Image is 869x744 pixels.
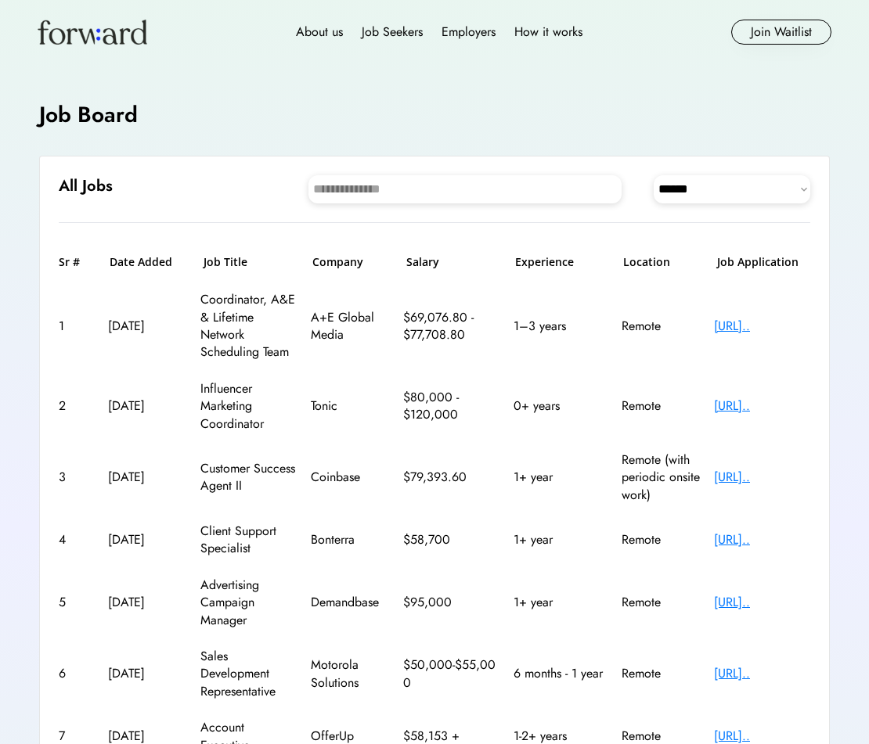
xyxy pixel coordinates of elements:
[514,397,608,415] div: 0+ years
[362,23,423,41] div: Job Seekers
[515,254,608,270] h6: Experience
[59,254,94,270] h6: Sr #
[622,531,700,548] div: Remote
[622,451,700,504] div: Remote (with periodic onsite work)
[622,397,700,415] div: Remote
[714,397,810,415] div: [URL]..
[108,318,186,335] div: [DATE]
[59,594,94,611] div: 5
[311,397,389,415] div: Tonic
[403,309,499,344] div: $69,076.80 - $77,708.80
[311,309,389,344] div: A+E Global Media
[108,469,186,486] div: [DATE]
[312,254,391,270] h6: Company
[403,469,499,486] div: $79,393.60
[622,318,700,335] div: Remote
[622,665,700,682] div: Remote
[623,254,701,270] h6: Location
[403,531,499,548] div: $58,700
[514,531,608,548] div: 1+ year
[514,469,608,486] div: 1+ year
[442,23,496,41] div: Employers
[514,23,582,41] div: How it works
[311,531,389,548] div: Bonterra
[406,254,499,270] h6: Salary
[59,469,94,486] div: 3
[714,594,810,611] div: [URL]..
[38,20,147,45] img: Forward logo
[200,380,297,433] div: Influencer Marketing Coordinator
[311,656,389,692] div: Motorola Solutions
[403,389,499,424] div: $80,000 - $120,000
[200,460,297,495] div: Customer Success Agent II
[403,656,499,692] div: $50,000-$55,000
[108,665,186,682] div: [DATE]
[59,397,94,415] div: 2
[204,254,247,270] h6: Job Title
[622,594,700,611] div: Remote
[717,254,810,270] h6: Job Application
[514,318,608,335] div: 1–3 years
[200,523,297,558] div: Client Support Specialist
[200,291,297,361] div: Coordinator, A&E & Lifetime Network Scheduling Team
[296,23,343,41] div: About us
[403,594,499,611] div: $95,000
[108,594,186,611] div: [DATE]
[714,531,810,548] div: [URL]..
[108,531,186,548] div: [DATE]
[200,577,297,629] div: Advertising Campaign Manager
[110,254,188,270] h6: Date Added
[714,665,810,682] div: [URL]..
[108,397,186,415] div: [DATE]
[514,594,608,611] div: 1+ year
[311,594,389,611] div: Demandbase
[59,531,94,548] div: 4
[59,665,94,682] div: 6
[514,665,608,682] div: 6 months - 1 year
[39,99,138,130] h4: Job Board
[200,648,297,700] div: Sales Development Representative
[59,175,113,197] h6: All Jobs
[714,318,810,335] div: [URL]..
[714,469,810,486] div: [URL]..
[311,469,389,486] div: Coinbase
[731,20,831,45] button: Join Waitlist
[59,318,94,335] div: 1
